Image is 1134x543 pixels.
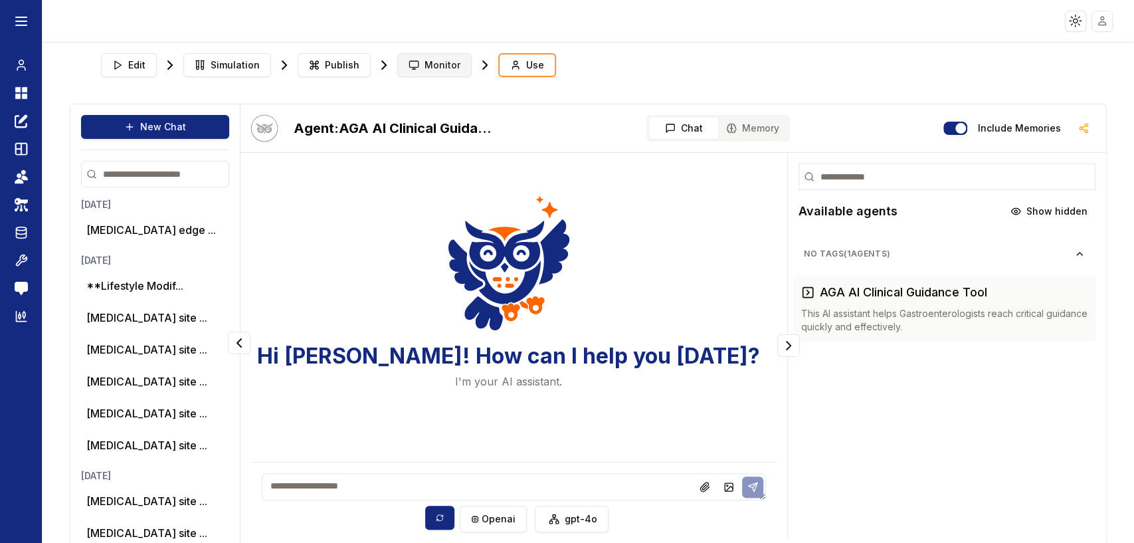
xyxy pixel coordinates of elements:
[86,437,207,453] button: [MEDICAL_DATA] site ...
[251,115,278,142] button: Talk with Hootie
[565,512,597,526] span: gpt-4o
[211,58,260,72] span: Simulation
[101,53,157,77] button: Edit
[777,334,800,357] button: Collapse panel
[978,124,1061,133] label: Include memories in the messages below
[526,58,544,72] span: Use
[81,254,339,267] h3: [DATE]
[535,506,609,532] button: gpt-4o
[86,374,207,389] button: [MEDICAL_DATA] site ...
[183,53,271,77] button: Simulation
[298,53,371,77] button: Publish
[257,344,760,368] h3: Hi [PERSON_NAME]! How can I help you [DATE]?
[81,115,229,139] button: New Chat
[943,122,967,135] button: Include memories in the messages below
[1002,201,1095,222] button: Show hidden
[1093,11,1112,31] img: placeholder-user.jpg
[681,122,703,135] span: Chat
[455,374,562,389] p: I'm your AI assistant.
[86,493,207,509] button: [MEDICAL_DATA] site ...
[128,58,145,72] span: Edit
[482,512,516,526] span: openai
[325,58,359,72] span: Publish
[799,202,898,221] h2: Available agents
[228,332,250,354] button: Collapse panel
[448,193,570,334] img: Welcome Owl
[81,198,339,211] h3: [DATE]
[86,222,216,238] button: [MEDICAL_DATA] edge ...
[86,310,207,326] button: [MEDICAL_DATA] site ...
[81,469,339,483] h3: [DATE]
[425,506,454,530] button: Sync model selection with the edit page
[801,307,1087,334] p: This AI assistant helps Gastroenterologists reach critical guidance quickly and effectively.
[498,53,556,77] button: Use
[397,53,472,77] button: Monitor
[460,506,527,532] button: openai
[820,283,987,302] h3: AGA AI Clinical Guidance Tool
[251,115,278,142] img: Bot
[804,249,1074,259] span: No Tags ( 1 agents)
[86,405,207,421] button: [MEDICAL_DATA] site ...
[294,119,493,138] h2: AGA AI Clinical Guidance Tool
[742,122,779,135] span: Memory
[86,525,207,541] button: [MEDICAL_DATA] site ...
[425,58,460,72] span: Monitor
[86,278,183,294] button: **Lifestyle Modif...
[1026,205,1087,218] span: Show hidden
[15,282,28,295] img: feedback
[86,342,207,358] button: [MEDICAL_DATA] site ...
[793,243,1095,265] button: No Tags(1agents)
